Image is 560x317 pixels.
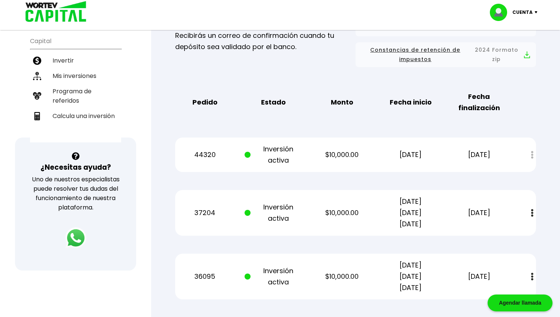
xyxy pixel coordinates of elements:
img: invertir-icon.b3b967d7.svg [33,57,41,65]
b: Pedido [192,97,218,108]
span: Constancias de retención de impuestos [362,45,469,64]
b: Estado [261,97,286,108]
p: [DATE] [450,207,508,218]
button: Constancias de retención de impuestos2024 Formato zip [362,45,530,64]
h3: ¿Necesitas ayuda? [41,162,111,173]
a: Programa de referidos [30,84,121,108]
p: 36095 [176,271,234,282]
p: Inversión activa [245,265,302,288]
img: inversiones-icon.6695dc30.svg [33,72,41,80]
p: Recuerda enviar tu comprobante de tu transferencia a Recibirás un correo de confirmación cuando t... [175,7,356,52]
p: $10,000.00 [313,149,371,160]
p: Cuenta [512,7,533,18]
p: [DATE] [DATE] [DATE] [382,260,440,293]
p: [DATE] [450,271,508,282]
b: Fecha finalización [450,91,508,114]
div: Agendar llamada [488,295,552,311]
p: Inversión activa [245,144,302,166]
p: 37204 [176,207,234,218]
img: logos_whatsapp-icon.242b2217.svg [65,227,86,248]
p: $10,000.00 [313,271,371,282]
ul: Capital [30,33,121,142]
a: Invertir [30,53,121,68]
b: Monto [331,97,353,108]
a: Mis inversiones [30,68,121,84]
p: Uno de nuestros especialistas puede resolver tus dudas del funcionamiento de nuestra plataforma. [25,175,126,212]
img: calculadora-icon.17d418c4.svg [33,112,41,120]
img: recomiendanos-icon.9b8e9327.svg [33,92,41,100]
p: [DATE] [450,149,508,160]
p: [DATE] [DATE] [DATE] [382,196,440,230]
p: $10,000.00 [313,207,371,218]
img: icon-down [533,11,543,13]
a: Calcula una inversión [30,108,121,124]
b: Fecha inicio [390,97,432,108]
p: Inversión activa [245,202,302,224]
p: [DATE] [382,149,440,160]
img: profile-image [490,4,512,21]
p: 44320 [176,149,234,160]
